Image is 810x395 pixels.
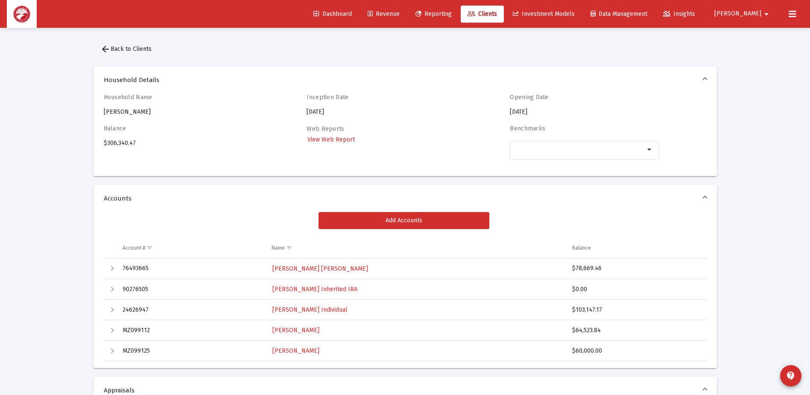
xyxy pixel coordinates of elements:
div: $306,340.47 [104,125,253,169]
h4: Benchmarks [510,125,659,132]
span: Household Details [104,76,703,84]
a: Dashboard [307,6,359,23]
mat-icon: arrow_drop_down [645,144,655,155]
mat-icon: contact_support [786,371,796,381]
mat-icon: arrow_drop_down [761,6,772,23]
div: Account # [123,245,145,251]
span: [PERSON_NAME] [272,327,319,334]
label: Web Reports [307,125,344,133]
a: [PERSON_NAME] Inherited IRA [272,283,358,295]
div: Balance [572,245,591,251]
td: Expand [104,341,117,361]
h4: Balance [104,125,253,132]
span: Dashboard [313,10,352,18]
span: Show filter options for column 'Account #' [146,245,153,251]
div: Household Details [94,94,717,176]
mat-expansion-panel-header: Household Details [94,66,717,94]
span: Investment Models [513,10,575,18]
div: $0.00 [572,285,699,294]
span: Add Accounts [386,217,422,224]
button: [PERSON_NAME] [704,5,782,22]
td: 90276505 [117,279,266,300]
span: Show filter options for column 'Name' [286,245,292,251]
div: Accounts [94,212,717,368]
td: Column Name [266,238,566,258]
td: Expand [104,259,117,279]
div: $103,147.17 [572,306,699,314]
span: [PERSON_NAME] [PERSON_NAME] [272,265,368,272]
span: Clients [468,10,497,18]
a: Insights [656,6,702,23]
td: Expand [104,320,117,341]
td: 76493665 [117,259,266,279]
span: View Web Report [307,136,355,143]
span: Appraisals [104,386,703,395]
div: $78,669.46 [572,264,699,273]
a: [PERSON_NAME] [272,324,320,336]
span: Insights [663,10,695,18]
a: [PERSON_NAME] Individual [272,304,348,316]
div: [PERSON_NAME] [104,94,253,116]
td: MZ099125 [117,341,266,361]
a: Clients [461,6,504,23]
span: [PERSON_NAME] [714,10,761,18]
td: Column Balance [566,238,707,258]
a: View Web Report [307,133,356,146]
td: Expand [104,279,117,300]
a: Revenue [361,6,406,23]
td: Column Account # [117,238,266,258]
span: [PERSON_NAME] Individual [272,306,348,313]
td: MZ099112 [117,320,266,341]
mat-icon: arrow_back [100,44,111,54]
td: Expand [104,300,117,320]
a: [PERSON_NAME] [PERSON_NAME] [272,262,369,275]
span: Back to Clients [100,45,152,53]
span: Revenue [368,10,400,18]
div: Name [272,245,285,251]
td: 24626947 [117,300,266,320]
span: [PERSON_NAME] Inherited IRA [272,286,357,293]
button: Add Accounts [319,212,489,229]
div: $64,523.84 [572,326,699,335]
h4: Inception Date [307,94,456,101]
div: $60,000.00 [572,347,699,355]
h4: Opening Date [510,94,659,101]
mat-expansion-panel-header: Accounts [94,185,717,212]
button: Back to Clients [94,41,158,58]
a: Data Management [584,6,654,23]
span: Reporting [415,10,452,18]
mat-chip-list: Selection [515,144,645,155]
span: Accounts [104,194,703,203]
div: [DATE] [307,94,456,116]
a: Reporting [409,6,459,23]
span: Data Management [591,10,647,18]
div: Data grid [104,238,707,361]
a: [PERSON_NAME] [272,345,320,357]
span: [PERSON_NAME] [272,347,319,354]
div: [DATE] [510,94,659,116]
img: Dashboard [13,6,30,23]
h4: Household Name [104,94,253,101]
a: Investment Models [506,6,582,23]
